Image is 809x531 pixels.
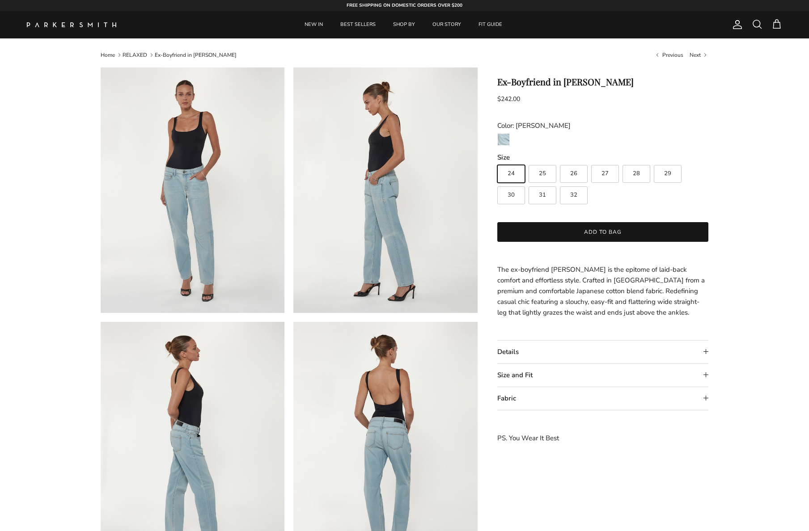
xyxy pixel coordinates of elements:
span: 24 [508,171,515,177]
span: Previous [662,51,683,59]
span: 32 [570,192,577,198]
img: Parker Smith [27,22,116,27]
a: FIT GUIDE [470,11,510,38]
span: 30 [508,192,515,198]
a: RELAXED [123,51,147,59]
h1: Ex-Boyfriend in [PERSON_NAME] [497,76,709,87]
span: Next [690,51,701,59]
span: $242.00 [497,95,520,103]
div: Color: [PERSON_NAME] [497,120,709,131]
span: 27 [601,171,609,177]
span: 31 [539,192,546,198]
a: Home [101,51,115,59]
a: Previous [654,51,683,59]
span: 25 [539,171,546,177]
span: The ex-boyfriend [PERSON_NAME] is the epitome of laid-back comfort and effortless style. Crafted ... [497,265,705,317]
a: Next [690,51,708,59]
summary: Fabric [497,387,709,410]
a: NEW IN [296,11,331,38]
button: Add to bag [497,222,709,242]
span: 29 [664,171,671,177]
a: Ex-Boyfriend in [PERSON_NAME] [155,51,237,59]
span: 28 [633,171,640,177]
nav: Breadcrumbs [101,51,709,59]
a: OUR STORY [424,11,469,38]
a: BEST SELLERS [332,11,384,38]
legend: Size [497,153,510,162]
div: Primary [133,11,674,38]
summary: Details [497,341,709,363]
summary: Size and Fit [497,364,709,387]
span: 26 [570,171,577,177]
strong: FREE SHIPPING ON DOMESTIC ORDERS OVER $200 [347,2,462,8]
a: Account [729,19,743,30]
a: SHOP BY [385,11,423,38]
img: Jones [498,134,509,145]
p: PS. You Wear It Best [497,433,709,443]
a: Jones [497,133,510,148]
